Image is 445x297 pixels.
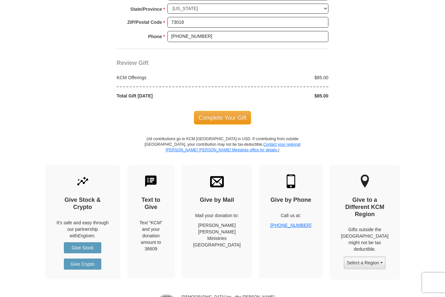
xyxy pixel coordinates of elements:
[193,222,241,248] p: [PERSON_NAME] [PERSON_NAME] Ministries [GEOGRAPHIC_DATA]
[57,197,109,211] h4: Give Stock & Crypto
[194,111,251,125] span: Complete Your Gift
[113,93,223,99] div: Total Gift [DATE]
[270,223,311,228] a: [PHONE_NUMBER]
[341,227,389,253] p: Gifts outside the [GEOGRAPHIC_DATA] might not be tax deductible.
[113,75,223,81] div: KCM Offerings
[127,18,162,27] strong: ZIP/Postal Code
[64,259,101,270] a: Give Crypto
[117,60,149,67] span: Review Gift
[210,175,224,188] img: envelope.svg
[341,197,389,218] h4: Give to a Different KCM Region
[270,197,311,204] h4: Give by Phone
[64,243,101,254] a: Give Stock
[144,175,158,188] img: text-to-give.svg
[344,257,385,270] button: Select a Region
[144,137,301,165] p: (All contributions go to KCM [GEOGRAPHIC_DATA] in USD. If contributing from outside [GEOGRAPHIC_D...
[193,197,241,204] h4: Give by Mail
[148,32,162,41] strong: Phone
[284,175,298,188] img: mobile.svg
[130,5,162,14] strong: State/Province
[138,197,164,211] h4: Text to Give
[138,220,164,252] div: Text "KCM" and your donation amount to 36609
[57,220,109,239] p: It's safe and easy through our partnership with
[193,213,241,219] p: Mail your donation to:
[78,233,95,239] i: Engiven.
[76,175,90,188] img: give-by-stock.svg
[223,75,332,81] div: $85.00
[223,93,332,99] div: $85.00
[270,213,311,219] p: Call us at:
[360,175,369,188] img: other-region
